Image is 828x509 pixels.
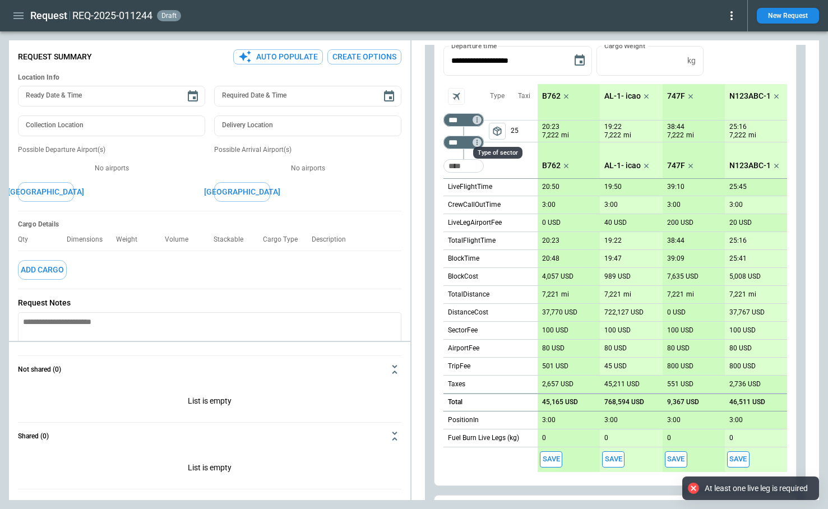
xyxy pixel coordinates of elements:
[542,183,559,191] p: 20:50
[729,237,747,245] p: 25:16
[18,450,401,489] p: List is empty
[542,290,559,299] p: 7,221
[667,326,693,335] p: 100 USD
[667,131,684,140] p: 7,222
[448,182,492,192] p: LiveFlightTime
[729,416,743,424] p: 3:00
[542,398,578,406] p: 45,165 USD
[667,416,681,424] p: 3:00
[263,235,307,244] p: Cargo Type
[18,260,67,280] button: Add Cargo
[542,123,559,131] p: 20:23
[182,85,204,108] button: Choose date
[489,123,506,140] span: Type of sector
[729,254,747,263] p: 25:41
[448,362,470,371] p: TripFee
[18,450,401,489] div: Not shared (0)
[540,451,562,468] span: Save this aircraft quote and copy details to clipboard
[18,433,49,440] h6: Shared (0)
[604,434,608,442] p: 0
[448,380,465,389] p: Taxes
[729,290,746,299] p: 7,221
[604,290,621,299] p: 7,221
[159,12,179,20] span: draft
[542,201,556,209] p: 3:00
[729,91,771,101] p: N123ABC-1
[18,220,401,229] h6: Cargo Details
[604,344,627,353] p: 80 USD
[729,272,761,281] p: 5,008 USD
[448,254,479,263] p: BlockTime
[473,147,522,159] div: Type of sector
[729,380,761,388] p: 2,736 USD
[667,201,681,209] p: 3:00
[604,398,644,406] p: 768,594 USD
[686,131,694,140] p: mi
[604,326,631,335] p: 100 USD
[604,219,627,227] p: 40 USD
[448,272,478,281] p: BlockCost
[518,91,530,101] p: Taxi
[604,183,622,191] p: 19:50
[116,235,146,244] p: Weight
[448,326,478,335] p: SectorFee
[748,131,756,140] p: mi
[443,136,484,149] div: Too short
[604,201,618,209] p: 3:00
[667,290,684,299] p: 7,221
[448,236,496,246] p: TotalFlightTime
[214,145,401,155] p: Possible Arrival Airport(s)
[667,362,693,371] p: 800 USD
[757,8,819,24] button: New Request
[705,483,808,493] div: At least one live leg is required
[448,308,488,317] p: DistanceCost
[604,161,641,170] p: AL-1- icao
[448,433,519,443] p: Fuel Burn Live Legs (kg)
[18,298,401,308] p: Request Notes
[667,344,690,353] p: 80 USD
[542,434,546,442] p: 0
[604,91,641,101] p: AL-1- icao
[667,272,699,281] p: 7,635 USD
[18,145,205,155] p: Possible Departure Airport(s)
[667,434,671,442] p: 0
[448,88,465,105] span: Aircraft selection
[542,237,559,245] p: 20:23
[748,290,756,299] p: mi
[604,362,627,371] p: 45 USD
[18,182,74,202] button: [GEOGRAPHIC_DATA]
[542,161,561,170] p: B762
[538,84,787,472] div: scrollable content
[490,91,505,101] p: Type
[67,235,112,244] p: Dimensions
[165,235,197,244] p: Volume
[312,235,355,244] p: Description
[729,398,765,406] p: 46,511 USD
[667,254,684,263] p: 39:09
[665,451,687,468] button: Save
[729,183,747,191] p: 25:45
[568,49,591,72] button: Choose date, selected date is Aug 27, 2025
[72,9,152,22] h2: REQ-2025-011244
[729,344,752,353] p: 80 USD
[542,219,561,227] p: 0 USD
[214,182,270,202] button: [GEOGRAPHIC_DATA]
[667,161,685,170] p: 747F
[604,123,622,131] p: 19:22
[214,164,401,173] p: No airports
[492,126,503,137] span: package_2
[542,91,561,101] p: B762
[542,131,559,140] p: 7,222
[604,131,621,140] p: 7,222
[18,383,401,422] p: List is empty
[729,161,771,170] p: N123ABC-1
[448,415,479,425] p: PositionIn
[542,326,568,335] p: 100 USD
[561,131,569,140] p: mi
[667,237,684,245] p: 38:44
[542,272,573,281] p: 4,057 USD
[604,416,618,424] p: 3:00
[623,290,631,299] p: mi
[451,41,497,50] label: Departure time
[665,451,687,468] span: Save this aircraft quote and copy details to clipboard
